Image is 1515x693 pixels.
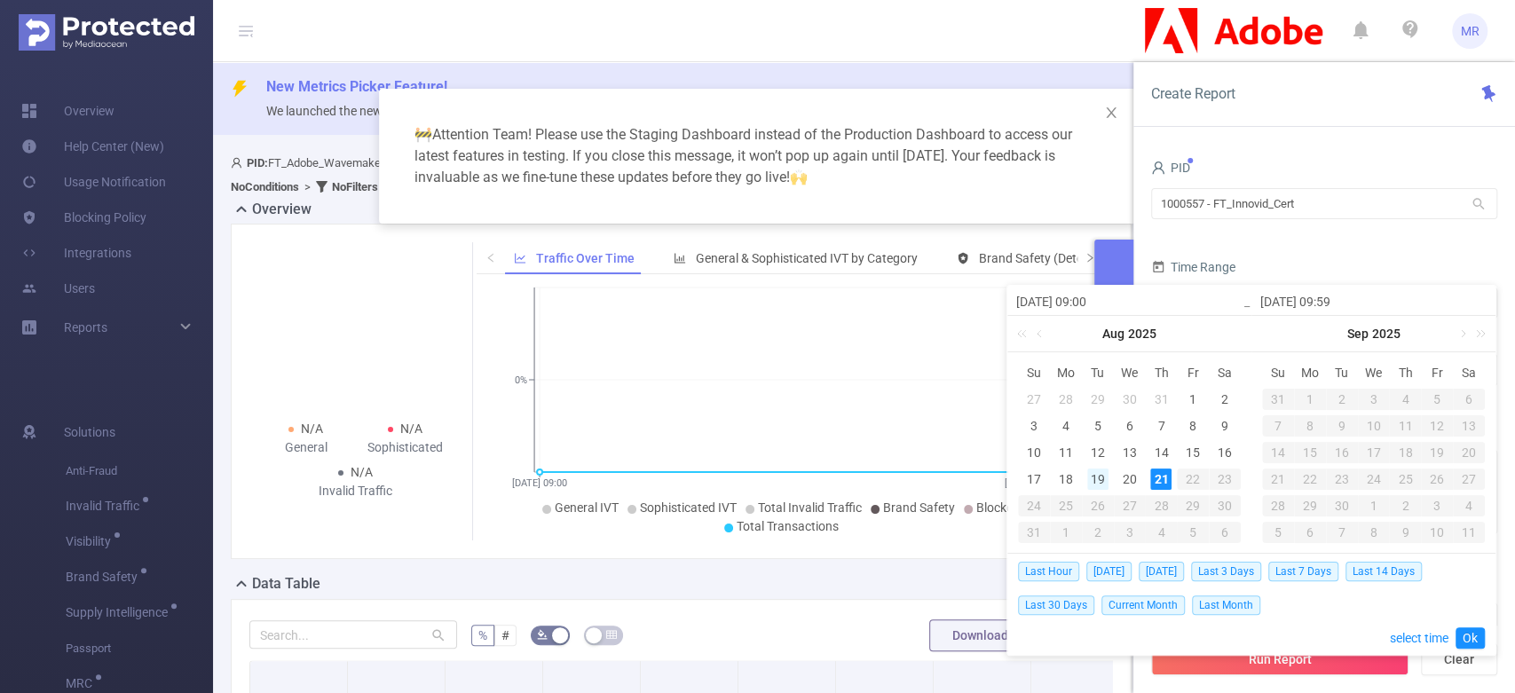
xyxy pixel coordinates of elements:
td: September 29, 2025 [1294,492,1326,519]
span: Last 14 Days [1345,562,1422,581]
td: August 25, 2025 [1050,492,1082,519]
td: September 28, 2025 [1262,492,1294,519]
td: October 7, 2025 [1326,519,1358,546]
td: October 4, 2025 [1453,492,1485,519]
td: September 1, 2025 [1050,519,1082,546]
td: September 5, 2025 [1421,386,1453,413]
td: August 30, 2025 [1209,492,1241,519]
td: August 7, 2025 [1145,413,1177,439]
div: 1 [1050,522,1082,543]
div: 23 [1209,469,1241,490]
div: 20 [1118,469,1140,490]
div: Attention Team! Please use the Staging Dashboard instead of the Production Dashboard to access ou... [400,110,1116,202]
th: Wed [1358,359,1390,386]
div: 31 [1262,389,1294,410]
div: 3 [1114,522,1146,543]
div: 24 [1358,469,1390,490]
div: 15 [1182,442,1203,463]
div: 10 [1358,415,1390,437]
td: October 11, 2025 [1453,519,1485,546]
td: August 29, 2025 [1177,492,1209,519]
span: Last 30 Days [1018,595,1094,615]
div: 22 [1294,469,1326,490]
div: 14 [1262,442,1294,463]
span: warning [414,126,432,143]
a: 2025 [1370,316,1402,351]
td: August 21, 2025 [1145,466,1177,492]
div: 26 [1082,495,1114,516]
div: 19 [1421,442,1453,463]
div: 2 [1214,389,1235,410]
div: 4 [1145,522,1177,543]
td: July 31, 2025 [1145,386,1177,413]
div: 8 [1182,415,1203,437]
div: 11 [1055,442,1077,463]
div: 9 [1214,415,1235,437]
div: 20 [1453,442,1485,463]
div: 29 [1177,495,1209,516]
span: We [1114,365,1146,381]
div: 19 [1087,469,1109,490]
div: 21 [1262,469,1294,490]
td: September 3, 2025 [1358,386,1390,413]
div: 1 [1358,495,1390,516]
td: September 2, 2025 [1082,519,1114,546]
i: icon: close [1104,106,1118,120]
div: 9 [1326,415,1358,437]
div: 17 [1358,442,1390,463]
td: August 5, 2025 [1082,413,1114,439]
div: 10 [1421,522,1453,543]
div: 6 [1294,522,1326,543]
td: September 10, 2025 [1358,413,1390,439]
td: September 21, 2025 [1262,466,1294,492]
div: 31 [1018,522,1050,543]
div: 1 [1182,389,1203,410]
td: October 2, 2025 [1389,492,1421,519]
span: Time Range [1151,260,1235,274]
th: Fri [1421,359,1453,386]
td: October 10, 2025 [1421,519,1453,546]
td: August 12, 2025 [1082,439,1114,466]
td: September 4, 2025 [1389,386,1421,413]
td: August 3, 2025 [1018,413,1050,439]
td: August 4, 2025 [1050,413,1082,439]
td: August 10, 2025 [1018,439,1050,466]
td: September 30, 2025 [1326,492,1358,519]
span: Su [1262,365,1294,381]
td: October 8, 2025 [1358,519,1390,546]
td: August 14, 2025 [1145,439,1177,466]
th: Sun [1262,359,1294,386]
input: Start date [1016,291,1243,312]
td: September 11, 2025 [1389,413,1421,439]
td: August 28, 2025 [1145,492,1177,519]
td: August 26, 2025 [1082,492,1114,519]
div: 16 [1326,442,1358,463]
div: 14 [1150,442,1172,463]
td: August 23, 2025 [1209,466,1241,492]
div: 7 [1150,415,1172,437]
td: August 18, 2025 [1050,466,1082,492]
span: Sa [1453,365,1485,381]
td: September 12, 2025 [1421,413,1453,439]
div: 10 [1023,442,1045,463]
span: Fr [1177,365,1209,381]
td: September 25, 2025 [1389,466,1421,492]
td: August 17, 2025 [1018,466,1050,492]
div: 8 [1294,415,1326,437]
span: Sa [1209,365,1241,381]
td: September 4, 2025 [1145,519,1177,546]
td: August 20, 2025 [1114,466,1146,492]
td: September 17, 2025 [1358,439,1390,466]
a: Previous month (PageUp) [1033,316,1049,351]
td: August 22, 2025 [1177,466,1209,492]
span: We [1358,365,1390,381]
th: Sun [1018,359,1050,386]
td: August 27, 2025 [1114,492,1146,519]
button: Clear [1421,643,1497,675]
div: 27 [1023,389,1045,410]
span: Th [1389,365,1421,381]
td: July 27, 2025 [1018,386,1050,413]
div: 3 [1023,415,1045,437]
div: 1 [1294,389,1326,410]
td: September 20, 2025 [1453,439,1485,466]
